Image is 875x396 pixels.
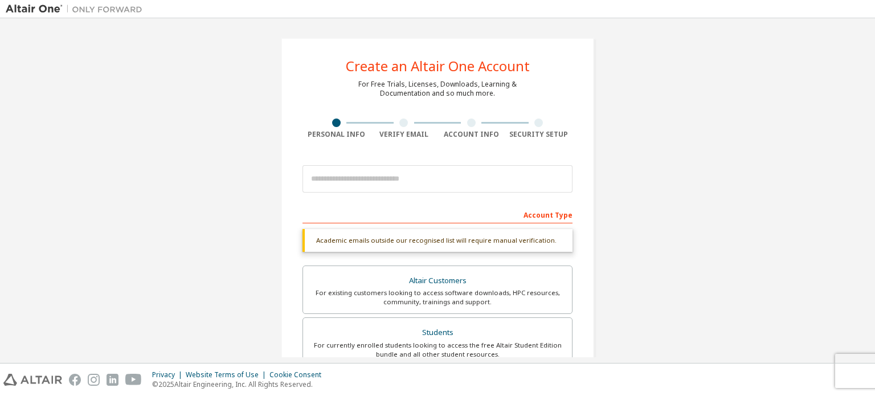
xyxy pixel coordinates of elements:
[125,374,142,386] img: youtube.svg
[310,341,565,359] div: For currently enrolled students looking to access the free Altair Student Edition bundle and all ...
[505,130,573,139] div: Security Setup
[88,374,100,386] img: instagram.svg
[310,288,565,307] div: For existing customers looking to access software downloads, HPC resources, community, trainings ...
[302,205,573,223] div: Account Type
[370,130,438,139] div: Verify Email
[3,374,62,386] img: altair_logo.svg
[152,379,328,389] p: © 2025 Altair Engineering, Inc. All Rights Reserved.
[310,325,565,341] div: Students
[358,80,517,98] div: For Free Trials, Licenses, Downloads, Learning & Documentation and so much more.
[302,130,370,139] div: Personal Info
[6,3,148,15] img: Altair One
[186,370,269,379] div: Website Terms of Use
[69,374,81,386] img: facebook.svg
[346,59,530,73] div: Create an Altair One Account
[437,130,505,139] div: Account Info
[310,273,565,289] div: Altair Customers
[269,370,328,379] div: Cookie Consent
[152,370,186,379] div: Privacy
[107,374,118,386] img: linkedin.svg
[302,229,573,252] div: Academic emails outside our recognised list will require manual verification.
